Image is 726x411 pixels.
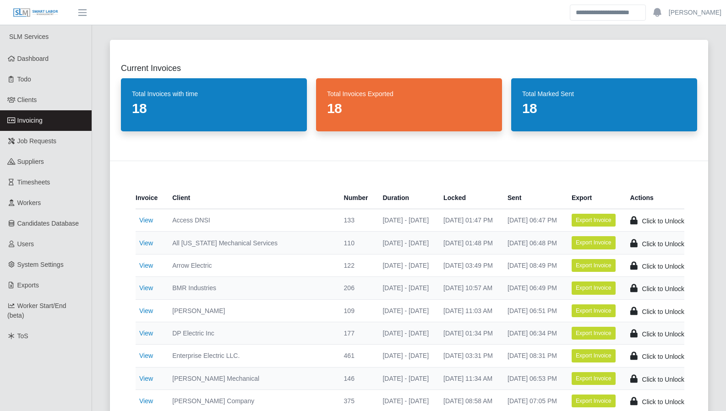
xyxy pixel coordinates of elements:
td: All [US_STATE] Mechanical Services [165,232,336,254]
td: [DATE] 11:03 AM [436,299,500,322]
a: View [139,352,153,359]
span: SLM Services [9,33,49,40]
a: View [139,262,153,269]
span: Exports [17,281,39,289]
td: [DATE] 06:48 PM [500,232,564,254]
span: Click to Unlock [642,330,685,338]
td: [DATE] - [DATE] [375,232,436,254]
dd: 18 [522,100,686,117]
th: Client [165,187,336,209]
td: [DATE] - [DATE] [375,345,436,367]
td: Enterprise Electric LLC. [165,345,336,367]
td: [DATE] - [DATE] [375,254,436,276]
button: Export Invoice [572,281,616,294]
img: SLM Logo [13,8,59,18]
td: [DATE] 01:47 PM [436,209,500,232]
span: Candidates Database [17,220,79,227]
td: [DATE] - [DATE] [375,277,436,299]
a: View [139,330,153,337]
span: Dashboard [17,55,49,62]
button: Export Invoice [572,327,616,340]
td: BMR Industries [165,277,336,299]
th: Number [337,187,376,209]
span: Click to Unlock [642,398,685,406]
span: System Settings [17,261,64,268]
th: Sent [500,187,564,209]
td: 206 [337,277,376,299]
th: Export [564,187,623,209]
span: Click to Unlock [642,353,685,360]
td: Access DNSI [165,209,336,232]
td: [DATE] - [DATE] [375,299,436,322]
td: [DATE] 01:48 PM [436,232,500,254]
td: 177 [337,322,376,344]
td: [DATE] 03:49 PM [436,254,500,276]
button: Export Invoice [572,214,616,227]
td: DP Electric Inc [165,322,336,344]
td: [DATE] - [DATE] [375,322,436,344]
td: [DATE] 08:31 PM [500,345,564,367]
a: View [139,307,153,314]
span: Click to Unlock [642,376,685,383]
dt: Total Invoices with time [132,89,296,98]
a: [PERSON_NAME] [669,8,721,17]
button: Export Invoice [572,259,616,272]
td: [DATE] 01:34 PM [436,322,500,344]
td: [DATE] 11:34 AM [436,367,500,389]
span: Users [17,240,34,248]
input: Search [570,5,646,21]
td: [DATE] 06:51 PM [500,299,564,322]
dt: Total Invoices Exported [327,89,491,98]
td: 461 [337,345,376,367]
td: 110 [337,232,376,254]
th: Invoice [136,187,165,209]
span: Click to Unlock [642,217,685,225]
span: ToS [17,332,28,340]
td: [DATE] 06:34 PM [500,322,564,344]
th: Locked [436,187,500,209]
td: 109 [337,299,376,322]
span: Click to Unlock [642,263,685,270]
td: [PERSON_NAME] [165,299,336,322]
td: 122 [337,254,376,276]
button: Export Invoice [572,304,616,317]
span: Click to Unlock [642,308,685,315]
span: Timesheets [17,178,50,186]
td: Arrow Electric [165,254,336,276]
th: Actions [623,187,685,209]
button: Export Invoice [572,395,616,407]
dd: 18 [327,100,491,117]
span: Click to Unlock [642,285,685,292]
span: Todo [17,76,31,83]
td: [DATE] - [DATE] [375,209,436,232]
span: Suppliers [17,158,44,165]
button: Export Invoice [572,372,616,385]
td: [PERSON_NAME] Mechanical [165,367,336,389]
a: View [139,239,153,247]
th: Duration [375,187,436,209]
h2: Current Invoices [121,62,697,75]
td: 146 [337,367,376,389]
span: Clients [17,96,37,103]
td: [DATE] 10:57 AM [436,277,500,299]
span: Worker Start/End (beta) [7,302,66,319]
dt: Total Marked Sent [522,89,686,98]
span: Click to Unlock [642,240,685,248]
a: View [139,284,153,292]
td: [DATE] - [DATE] [375,367,436,389]
span: Job Requests [17,137,57,145]
td: [DATE] 03:31 PM [436,345,500,367]
td: [DATE] 08:49 PM [500,254,564,276]
td: [DATE] 06:49 PM [500,277,564,299]
dd: 18 [132,100,296,117]
td: 133 [337,209,376,232]
a: View [139,397,153,405]
a: View [139,375,153,382]
button: Export Invoice [572,236,616,249]
button: Export Invoice [572,349,616,362]
td: [DATE] 06:53 PM [500,367,564,389]
span: Invoicing [17,117,43,124]
a: View [139,216,153,224]
td: [DATE] 06:47 PM [500,209,564,232]
span: Workers [17,199,41,206]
